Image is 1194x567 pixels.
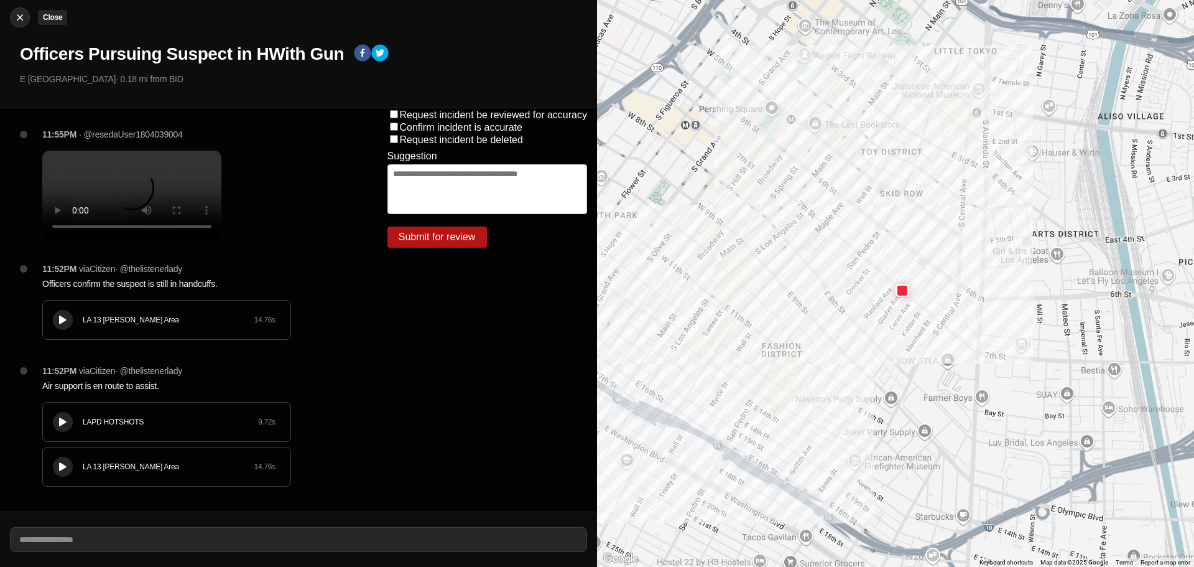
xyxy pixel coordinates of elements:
p: Air support is en route to assist. [42,380,338,392]
button: twitter [371,44,389,64]
p: 11:52PM [42,263,76,275]
p: via Citizen · @ thelistenerlady [79,365,182,377]
small: Close [43,13,62,22]
label: Confirm incident is accurate [400,122,522,133]
h1: Officers Pursuing Suspect in HWith Gun [20,43,344,65]
div: 9.72 s [258,417,275,427]
div: 14.76 s [254,315,275,325]
label: Request incident be deleted [400,134,523,145]
a: Report a map error [1141,559,1190,566]
button: facebook [354,44,371,64]
div: LA 13 [PERSON_NAME] Area [83,315,254,325]
p: 11:52PM [42,365,76,377]
p: 11:55PM [42,128,76,141]
p: E [GEOGRAPHIC_DATA] · 0.18 mi from BID [20,73,587,85]
div: LAPD HOTSHOTS [83,417,258,427]
img: cancel [14,11,26,24]
button: cancelClose [10,7,30,27]
label: Request incident be reviewed for accuracy [400,110,588,120]
p: Officers confirm the suspect is still in handcuffs. [42,278,338,290]
button: Keyboard shortcuts [979,558,1033,567]
div: LA 13 [PERSON_NAME] Area [83,462,254,472]
a: Open this area in Google Maps (opens a new window) [600,551,641,567]
label: Suggestion [387,151,437,162]
img: Google [600,551,641,567]
div: 14.76 s [254,462,275,472]
p: · @resedaUser1804039004 [79,128,182,141]
button: Submit for review [387,227,487,248]
p: via Citizen · @ thelistenerlady [79,263,182,275]
span: Map data ©2025 Google [1040,559,1108,566]
a: Terms [1116,559,1133,566]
